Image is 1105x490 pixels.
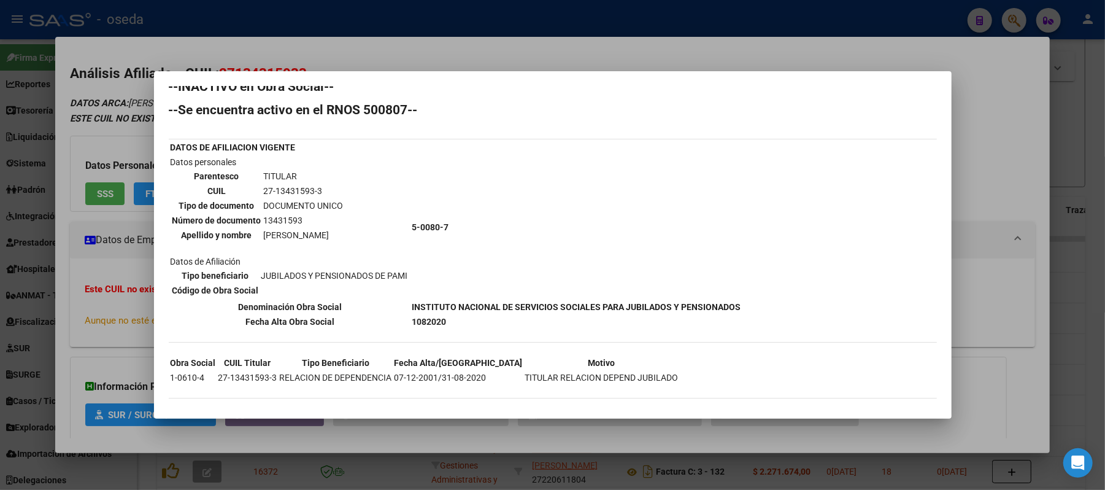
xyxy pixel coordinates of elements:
[263,228,344,242] td: [PERSON_NAME]
[263,169,344,183] td: TITULAR
[170,356,217,370] th: Obra Social
[218,356,278,370] th: CUIL Titular
[171,142,296,152] b: DATOS DE AFILIACION VIGENTE
[172,199,262,212] th: Tipo de documento
[412,222,449,232] b: 5-0080-7
[412,317,447,327] b: 1082020
[172,184,262,198] th: CUIL
[172,214,262,227] th: Número de documento
[169,104,937,116] h2: --Se encuentra activo en el RNOS 500807--
[394,371,523,384] td: 07-12-2001/31-08-2020
[263,184,344,198] td: 27-13431593-3
[170,300,410,314] th: Denominación Obra Social
[525,356,679,370] th: Motivo
[394,356,523,370] th: Fecha Alta/[GEOGRAPHIC_DATA]
[170,315,410,329] th: Fecha Alta Obra Social
[218,371,278,384] td: 27-13431593-3
[172,284,260,297] th: Código de Obra Social
[263,214,344,227] td: 13431593
[172,228,262,242] th: Apellido y nombre
[261,269,409,282] td: JUBILADOS Y PENSIONADOS DE PAMI
[525,371,679,384] td: TITULAR RELACION DEPEND JUBILADO
[412,302,741,312] b: INSTITUTO NACIONAL DE SERVICIOS SOCIALES PARA JUBILADOS Y PENSIONADOS
[172,269,260,282] th: Tipo beneficiario
[263,199,344,212] td: DOCUMENTO UNICO
[1063,448,1093,478] div: Open Intercom Messenger
[170,371,217,384] td: 1-0610-4
[172,169,262,183] th: Parentesco
[169,80,937,93] h2: --INACTIVO en Obra Social--
[170,155,410,299] td: Datos personales Datos de Afiliación
[279,356,393,370] th: Tipo Beneficiario
[279,371,393,384] td: RELACION DE DEPENDENCIA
